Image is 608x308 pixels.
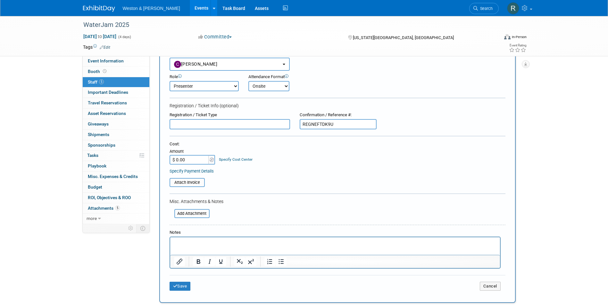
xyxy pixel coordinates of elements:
button: Subscript [234,257,245,266]
span: Event Information [88,58,124,63]
a: Travel Reservations [83,98,149,108]
span: Playbook [88,163,106,168]
iframe: Rich Text Area [170,237,500,255]
a: more [83,214,149,224]
a: Booth [83,67,149,77]
div: Confirmation / Reference #: [300,112,377,118]
div: Event Rating [509,44,526,47]
a: Budget [83,182,149,192]
a: Edit [100,45,110,50]
span: Giveaways [88,121,109,126]
a: Search [469,3,499,14]
button: Save [170,282,191,291]
a: Specify Payment Details [170,169,214,174]
span: Staff [88,79,104,85]
a: ROI, Objectives & ROO [83,193,149,203]
a: Important Deadlines [83,87,149,98]
span: Tasks [87,153,98,158]
span: Budget [88,184,102,190]
span: to [97,34,103,39]
button: Insert/edit link [174,257,185,266]
span: 5 [99,79,104,84]
img: Roberta Sinclair [507,2,519,14]
span: [US_STATE][GEOGRAPHIC_DATA], [GEOGRAPHIC_DATA] [353,35,454,40]
span: Booth not reserved yet [102,69,108,74]
div: Notes [170,230,501,236]
div: Misc. Attachments & Notes [170,198,505,205]
div: Cost: [170,141,505,147]
span: Booth [88,69,108,74]
span: Weston & [PERSON_NAME] [123,6,180,11]
div: Registration / Ticket Type [170,112,290,118]
a: Misc. Expenses & Credits [83,172,149,182]
a: Tasks [83,150,149,161]
button: Bullet list [276,257,287,266]
span: Misc. Expenses & Credits [88,174,138,179]
a: Sponsorships [83,140,149,150]
a: Specify Cost Center [219,157,253,162]
span: 5 [115,206,120,210]
button: [PERSON_NAME] [170,58,290,71]
span: Important Deadlines [88,90,128,95]
span: Travel Reservations [88,100,127,105]
div: Role [170,74,239,80]
button: Italic [204,257,215,266]
td: Tags [83,44,110,50]
button: Bold [193,257,204,266]
td: Toggle Event Tabs [136,224,149,232]
div: Event Format [461,33,527,43]
a: Staff5 [83,77,149,87]
span: Asset Reservations [88,111,126,116]
button: Cancel [480,282,501,291]
img: ExhibitDay [83,5,115,12]
span: Search [478,6,493,11]
a: Playbook [83,161,149,171]
div: Amount [170,149,216,155]
span: [DATE] [DATE] [83,34,117,39]
span: ROI, Objectives & ROO [88,195,131,200]
a: Attachments5 [83,203,149,214]
a: Shipments [83,130,149,140]
button: Numbered list [264,257,275,266]
div: WaterJam 2025 [81,19,489,31]
span: [PERSON_NAME] [174,61,218,67]
div: In-Person [512,35,527,39]
div: Registration / Ticket Info (optional) [170,102,505,109]
img: Format-Inperson.png [504,34,511,39]
span: more [87,216,97,221]
button: Superscript [246,257,256,266]
a: Event Information [83,56,149,66]
a: Asset Reservations [83,109,149,119]
span: Sponsorships [88,142,115,148]
button: Underline [215,257,226,266]
td: Personalize Event Tab Strip [125,224,137,232]
button: Committed [196,34,234,40]
div: Attendance Format [248,74,325,80]
span: Shipments [88,132,109,137]
span: Attachments [88,206,120,211]
a: Giveaways [83,119,149,129]
span: (4 days) [118,35,131,39]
